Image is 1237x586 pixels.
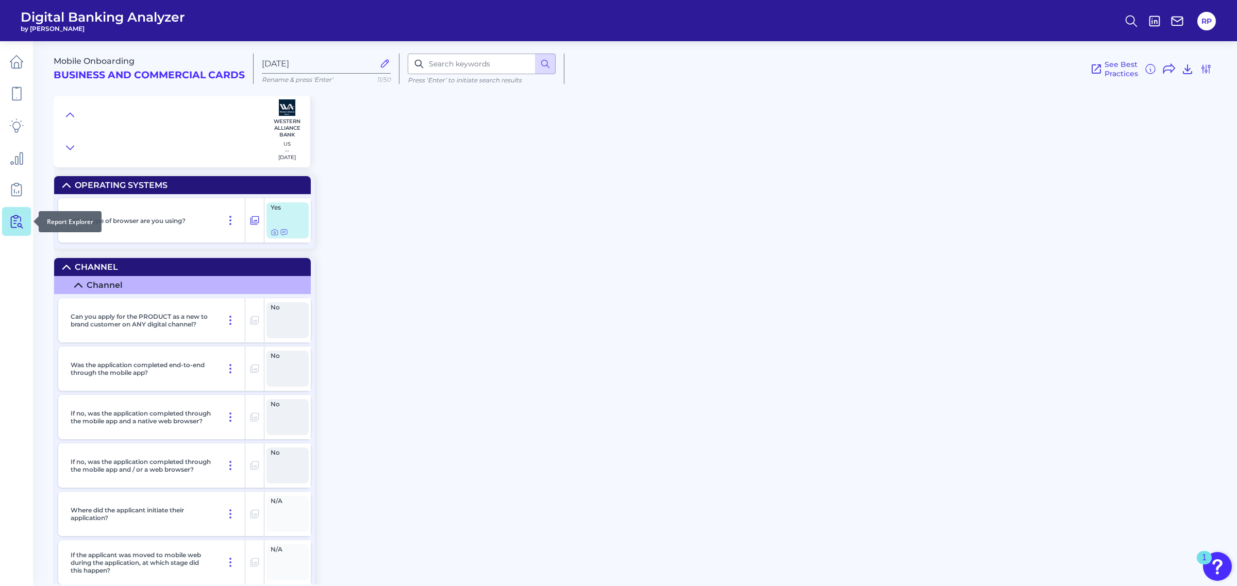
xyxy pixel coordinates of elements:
[271,546,298,553] span: N/A
[71,506,212,522] p: Where did the applicant initiate their application?
[1197,12,1216,30] button: RP
[21,25,185,32] span: by [PERSON_NAME]
[39,211,102,232] div: Report Explorer
[54,176,311,194] summary: Operating Systems
[75,262,118,272] div: Channel
[1090,60,1138,78] a: See Best Practices
[262,76,391,83] p: Rename & press 'Enter'
[268,118,306,138] p: Western Alliance Bank
[1203,552,1232,581] button: Open Resource Center, 1 new notification
[21,9,185,25] span: Digital Banking Analyzer
[87,280,123,290] div: Channel
[408,76,556,84] p: Press ‘Enter’ to initiate search results
[54,70,245,81] h2: Business and Commercial Cards
[278,154,296,161] p: [DATE]
[71,551,212,574] p: If the applicant was moved to mobile web during the application, at which stage did this happen?
[271,204,298,211] span: Yes
[408,54,556,74] input: Search keywords
[278,147,296,154] p: --
[377,76,391,83] span: 11/50
[271,401,298,407] span: No
[271,450,298,456] span: No
[75,180,168,190] div: Operating Systems
[71,217,186,225] p: What type of browser are you using?
[271,498,298,504] span: N/A
[278,141,296,147] p: US
[54,276,311,294] summary: Channel
[71,361,212,376] p: Was the application completed end-to-end through the mobile app?
[71,458,212,473] p: If no, was the application completed through the mobile app and / or a web browser?
[1105,60,1138,78] span: See Best Practices
[271,353,298,359] span: No
[1202,558,1207,571] div: 1
[271,304,298,311] span: No
[71,409,212,425] p: If no, was the application completed through the mobile app and a native web browser?
[54,56,135,66] span: Mobile Onboarding
[54,258,311,276] summary: Channel
[71,313,212,328] p: Can you apply for the PRODUCT as a new to brand customer on ANY digital channel?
